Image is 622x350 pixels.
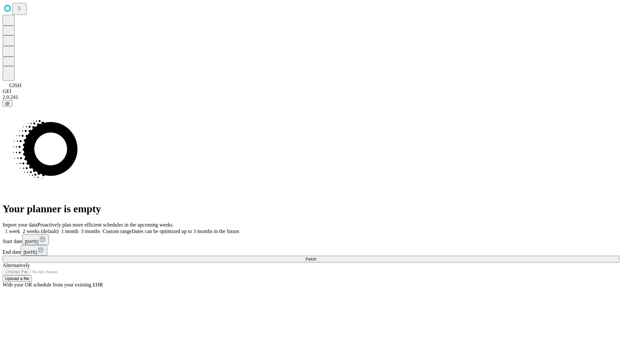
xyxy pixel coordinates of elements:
span: 1 week [5,228,20,234]
button: @ [3,100,12,107]
span: 3 months [81,228,100,234]
button: Fetch [3,256,619,262]
span: GJSH [9,83,21,88]
span: Import your data [3,222,38,227]
span: Alternatively [3,262,30,268]
h1: Your planner is empty [3,203,619,215]
span: 2 weeks (default) [23,228,59,234]
span: Dates can be optimized up to 3 months in the future. [132,228,240,234]
span: [DATE] [23,250,37,255]
span: With your OR schedule from your existing EHR [3,282,103,287]
button: [DATE] [22,234,49,245]
span: 1 month [61,228,78,234]
div: 2.0.241 [3,94,619,100]
div: GEI [3,88,619,94]
div: Start date [3,234,619,245]
span: Proactively plan more efficient schedules in the upcoming weeks. [38,222,174,227]
span: Fetch [305,257,316,262]
button: [DATE] [21,245,47,256]
button: Upload a file [3,275,32,282]
span: Custom range [103,228,132,234]
span: [DATE] [25,239,39,244]
div: End date [3,245,619,256]
span: @ [5,101,10,106]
